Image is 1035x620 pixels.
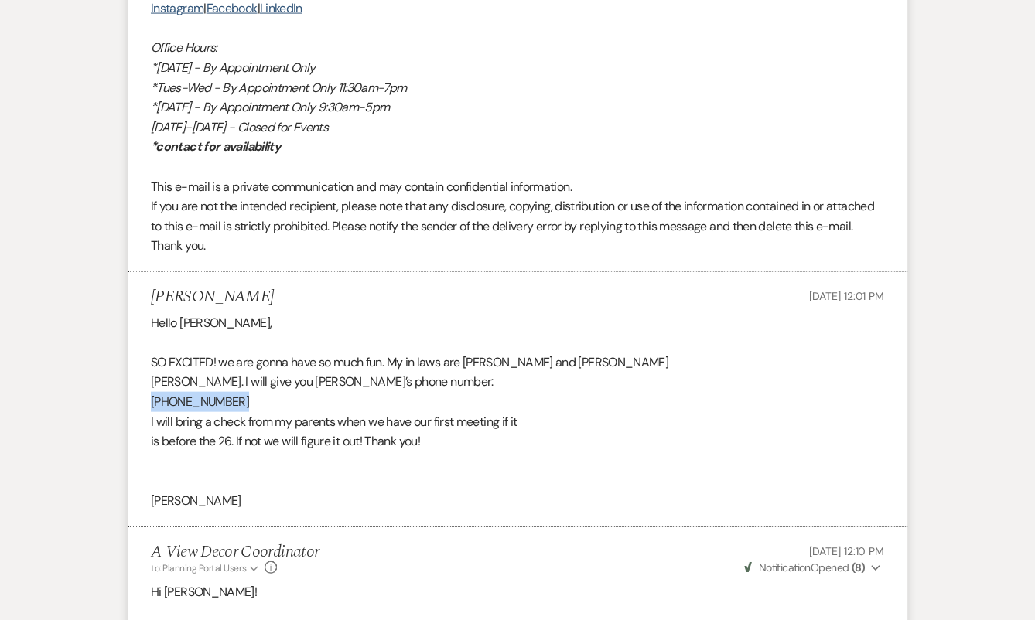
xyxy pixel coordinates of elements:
[809,544,884,558] span: [DATE] 12:10 PM
[151,60,315,76] em: *[DATE] - By Appointment Only
[151,39,217,56] em: Office Hours:
[151,196,884,256] p: If you are not the intended recipient, please note that any disclosure, copying, distribution or ...
[151,99,389,115] em: *[DATE] - By Appointment Only 9:30am-5pm
[151,582,884,602] p: Hi [PERSON_NAME]!
[151,119,328,135] em: [DATE]-[DATE] - Closed for Events
[151,561,261,575] button: to: Planning Portal Users
[742,560,884,576] button: NotificationOpened (8)
[151,288,274,307] h5: [PERSON_NAME]
[744,560,865,574] span: Opened
[852,560,865,574] strong: ( 8 )
[151,543,319,562] h5: A View Decor Coordinator
[809,289,884,303] span: [DATE] 12:01 PM
[151,80,406,96] em: *Tues-Wed - By Appointment Only 11:30am-7pm
[151,138,281,155] em: *contact for availability
[151,562,246,574] span: to: Planning Portal Users
[151,313,884,511] div: Hello [PERSON_NAME], SO EXCITED! we are gonna have so much fun. My in laws are [PERSON_NAME] and ...
[758,560,810,574] span: Notification
[151,177,884,197] p: This e-mail is a private communication and may contain confidential information.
